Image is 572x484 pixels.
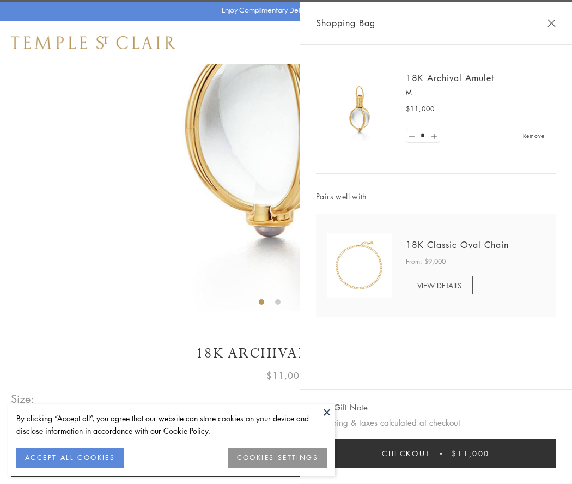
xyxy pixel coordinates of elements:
[11,36,175,49] img: Temple St. Clair
[316,190,556,203] span: Pairs well with
[316,401,368,414] button: Add Gift Note
[11,390,35,408] span: Size:
[428,129,439,143] a: Set quantity to 2
[228,448,327,468] button: COOKIES SETTINGS
[11,344,561,363] h1: 18K Archival Amulet
[406,72,494,84] a: 18K Archival Amulet
[222,5,345,16] p: Enjoy Complimentary Delivery & Returns
[316,416,556,429] p: Shipping & taxes calculated at checkout
[316,439,556,468] button: Checkout $11,000
[382,447,430,459] span: Checkout
[406,239,509,251] a: 18K Classic Oval Chain
[547,19,556,27] button: Close Shopping Bag
[316,16,375,30] span: Shopping Bag
[406,256,446,267] span: From: $9,000
[16,412,327,437] div: By clicking “Accept all”, you agree that our website can store cookies on your device and disclos...
[16,448,124,468] button: ACCEPT ALL COOKIES
[406,129,417,143] a: Set quantity to 0
[406,87,545,98] p: M
[417,280,461,291] span: VIEW DETAILS
[452,447,490,459] span: $11,000
[327,233,392,298] img: N88865-OV18
[406,276,473,294] a: VIEW DETAILS
[523,130,545,142] a: Remove
[406,104,435,114] span: $11,000
[327,76,392,142] img: 18K Archival Amulet
[266,368,306,383] span: $11,000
